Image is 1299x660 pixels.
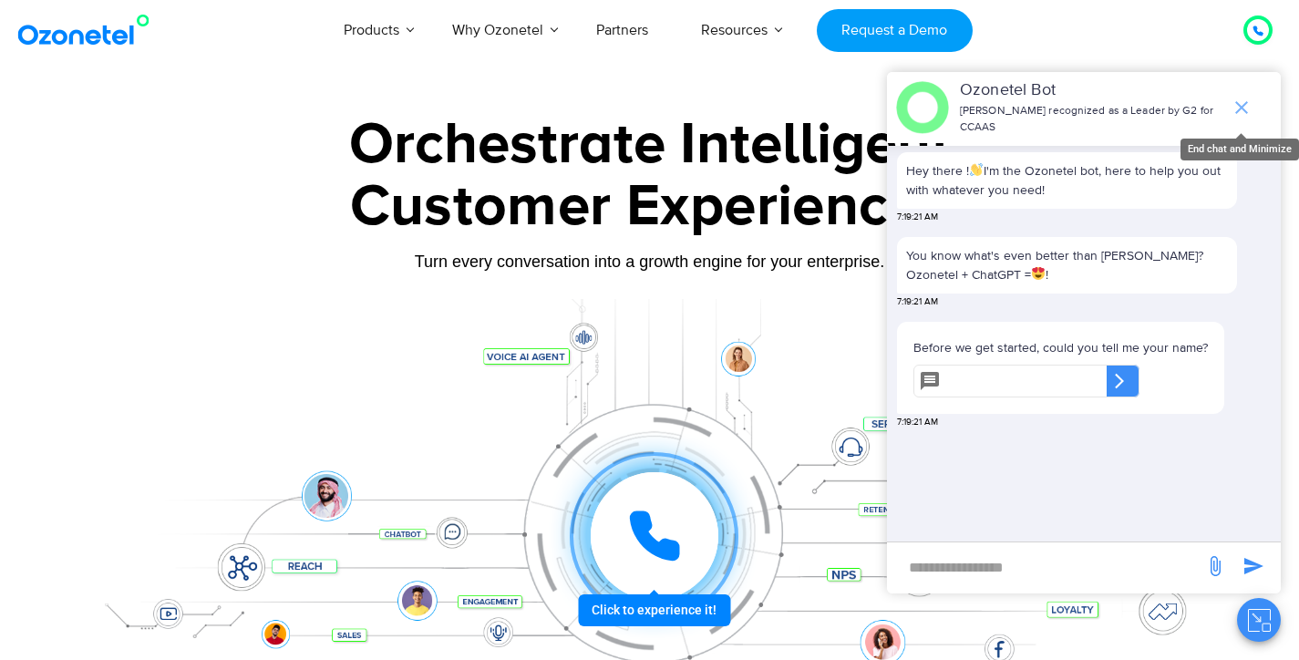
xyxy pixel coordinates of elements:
[896,81,949,134] img: header
[960,78,1222,103] p: Ozonetel Bot
[906,161,1228,200] p: Hey there ! I'm the Ozonetel bot, here to help you out with whatever you need!
[896,552,1195,584] div: new-msg-input
[906,246,1228,284] p: You know what's even better than [PERSON_NAME]? Ozonetel + ChatGPT = !
[913,338,1208,357] p: Before we get started, could you tell me your name?
[1223,89,1260,126] span: end chat or minimize
[80,252,1220,272] div: Turn every conversation into a growth engine for your enterprise.
[960,103,1222,136] p: [PERSON_NAME] recognized as a Leader by G2 for CCAAS
[80,116,1220,174] div: Orchestrate Intelligent
[897,295,938,309] span: 7:19:21 AM
[1197,548,1233,584] span: send message
[817,9,973,52] a: Request a Demo
[897,416,938,429] span: 7:19:21 AM
[1237,598,1281,642] button: Close chat
[897,211,938,224] span: 7:19:21 AM
[1032,267,1045,280] img: 😍
[1235,548,1272,584] span: send message
[80,163,1220,251] div: Customer Experiences
[970,163,983,176] img: 👋
[1180,139,1299,161] div: End chat and Minimize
